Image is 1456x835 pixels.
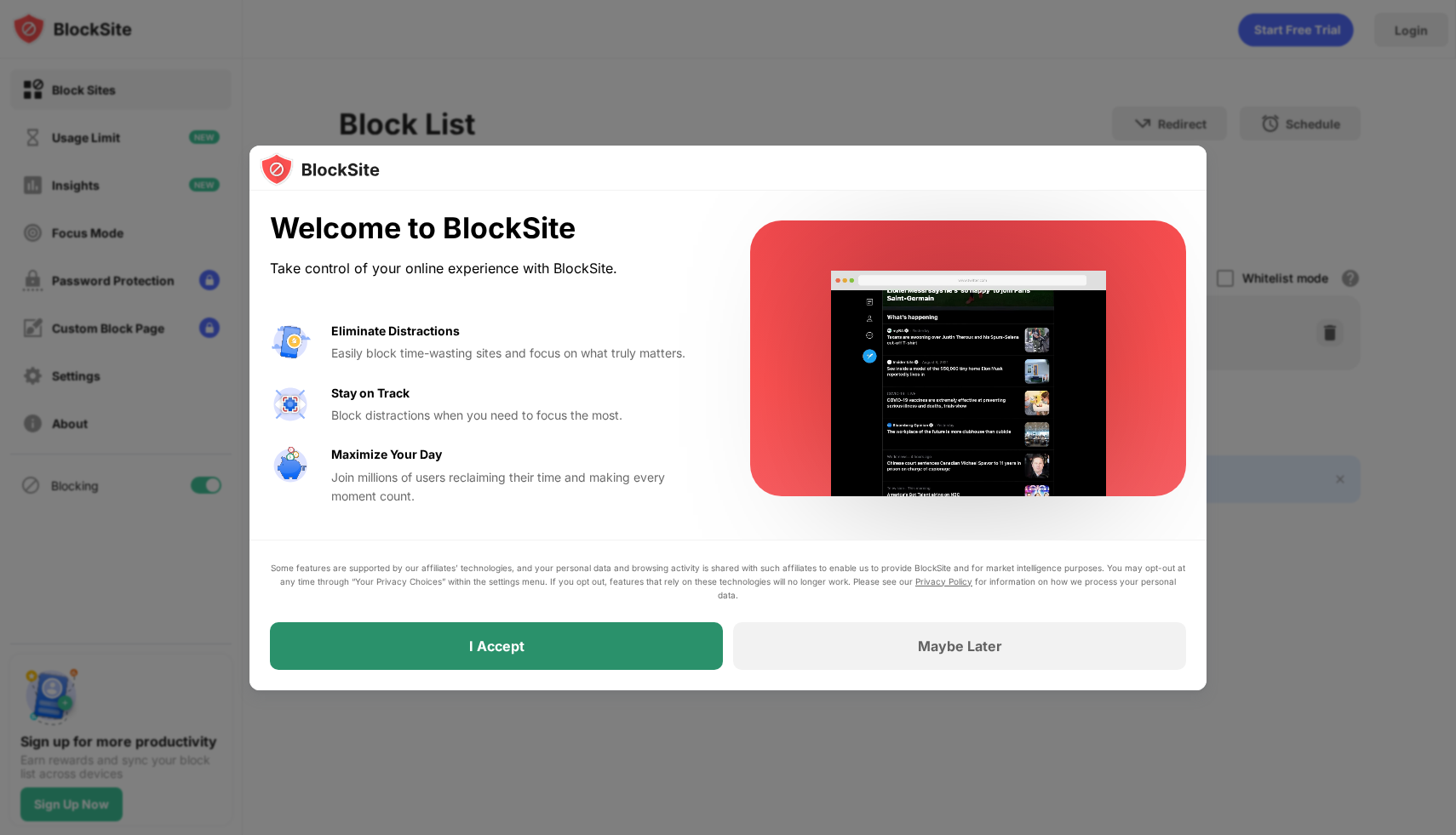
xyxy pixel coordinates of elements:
[270,445,311,486] img: value-safe-time.svg
[270,384,311,425] img: value-focus.svg
[270,561,1186,602] div: Some features are supported by our affiliates’ technologies, and your personal data and browsing ...
[270,256,709,281] div: Take control of your online experience with BlockSite.
[331,468,709,506] div: Join millions of users reclaiming their time and making every moment count.
[260,152,380,186] img: logo-blocksite.svg
[331,445,442,464] div: Maximize Your Day
[331,384,410,403] div: Stay on Track
[270,322,311,363] img: value-avoid-distractions.svg
[270,211,709,246] div: Welcome to BlockSite
[331,322,460,340] div: Eliminate Distractions
[469,638,525,655] div: I Accept
[915,576,972,586] a: Privacy Policy
[331,406,709,425] div: Block distractions when you need to focus the most.
[331,344,709,363] div: Easily block time-wasting sites and focus on what truly matters.
[918,638,1002,655] div: Maybe Later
